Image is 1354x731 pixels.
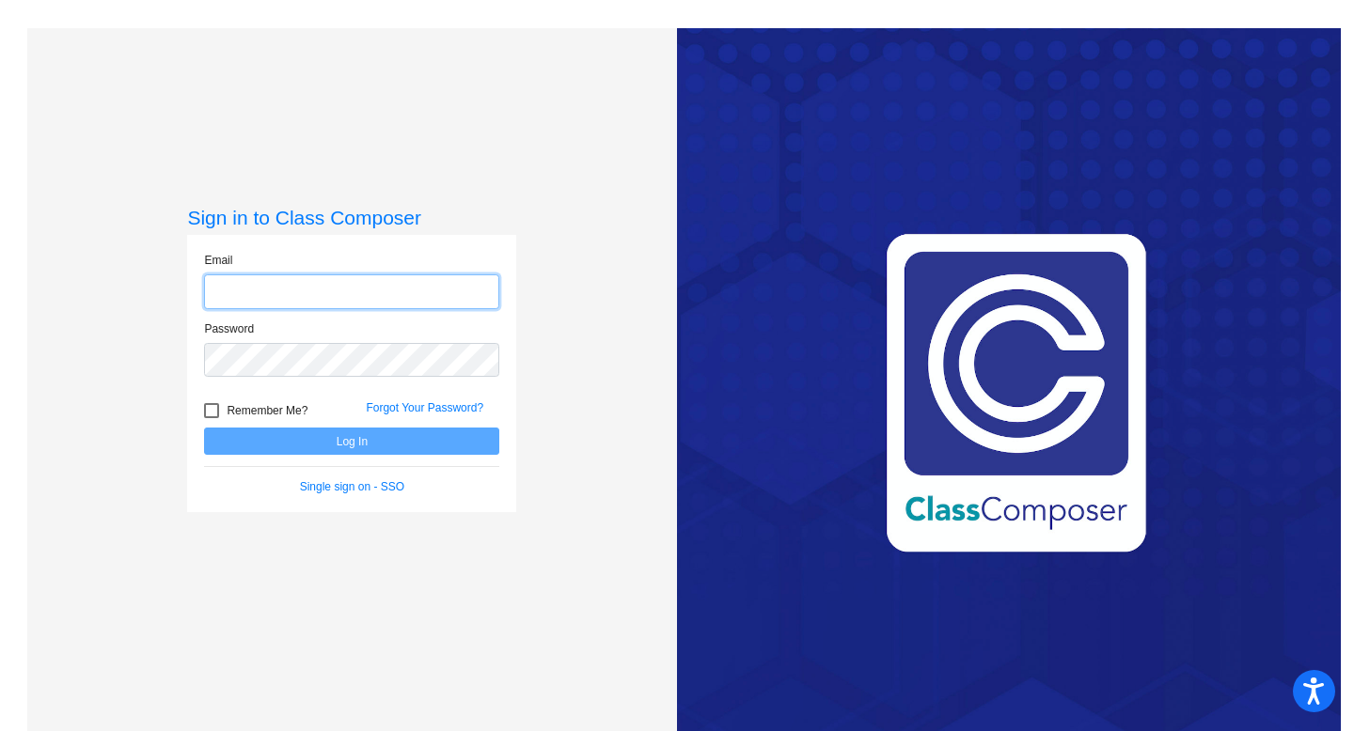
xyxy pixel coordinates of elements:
label: Password [204,320,254,337]
h3: Sign in to Class Composer [187,206,516,229]
a: Single sign on - SSO [300,480,404,493]
span: Remember Me? [227,399,307,422]
button: Log In [204,428,499,455]
a: Forgot Your Password? [366,401,483,414]
label: Email [204,252,232,269]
